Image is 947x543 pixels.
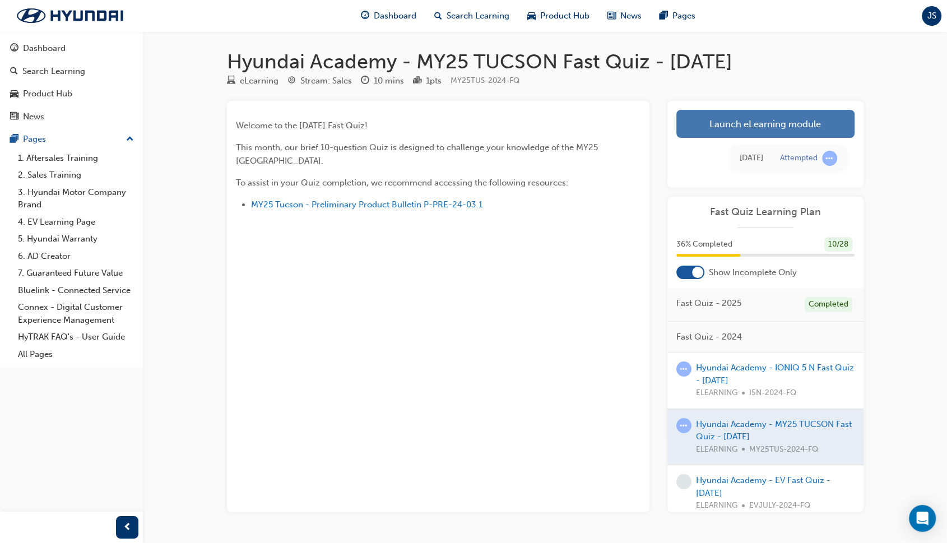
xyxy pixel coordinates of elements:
span: Learning resource code [451,76,519,85]
span: guage-icon [361,9,369,23]
span: target-icon [287,76,296,86]
span: JS [927,10,936,22]
a: Dashboard [4,38,138,59]
span: prev-icon [123,521,132,535]
a: 3. Hyundai Motor Company Brand [13,184,138,214]
span: This month, our brief 10-question Quiz is designed to challenge your knowledge of the MY25 [GEOGR... [236,142,600,166]
div: Product Hub [23,87,72,100]
a: 1. Aftersales Training [13,150,138,167]
button: Pages [4,129,138,150]
a: All Pages [13,346,138,363]
span: news-icon [607,9,616,23]
span: News [620,10,642,22]
span: learningRecordVerb_ATTEMPT-icon [676,361,691,377]
div: eLearning [240,75,278,87]
a: Launch eLearning module [676,110,855,138]
a: Connex - Digital Customer Experience Management [13,299,138,328]
span: To assist in your Quiz completion, we recommend accessing the following resources: [236,178,568,188]
div: Type [227,74,278,88]
span: Search Learning [447,10,509,22]
a: 6. AD Creator [13,248,138,265]
a: news-iconNews [598,4,651,27]
span: ELEARNING [696,499,737,512]
span: up-icon [126,132,134,147]
div: Attempted [780,153,818,164]
a: Bluelink - Connected Service [13,282,138,299]
a: Search Learning [4,61,138,82]
span: Show Incomplete Only [709,266,797,279]
div: Open Intercom Messenger [909,505,936,532]
span: Pages [672,10,695,22]
a: pages-iconPages [651,4,704,27]
span: learningRecordVerb_NONE-icon [676,474,691,489]
span: EVJULY-2024-FQ [749,499,810,512]
span: clock-icon [361,76,369,86]
span: podium-icon [413,76,421,86]
span: learningRecordVerb_ATTEMPT-icon [822,151,837,166]
div: Stream: Sales [300,75,352,87]
div: Duration [361,74,404,88]
div: Search Learning [22,65,85,78]
div: News [23,110,44,123]
span: Product Hub [540,10,589,22]
div: Completed [805,297,852,312]
a: News [4,106,138,127]
span: 36 % Completed [676,238,732,251]
span: ELEARNING [696,387,737,400]
a: Hyundai Academy - IONIQ 5 N Fast Quiz - [DATE] [696,363,854,386]
span: car-icon [10,89,18,99]
span: car-icon [527,9,536,23]
span: learningResourceType_ELEARNING-icon [227,76,235,86]
span: news-icon [10,112,18,122]
span: I5N-2024-FQ [749,387,796,400]
span: search-icon [10,67,18,77]
a: 4. EV Learning Page [13,214,138,231]
button: JS [922,6,941,26]
span: Fast Quiz - 2025 [676,297,741,310]
img: Trak [6,4,134,27]
span: search-icon [434,9,442,23]
div: Dashboard [23,42,66,55]
button: DashboardSearch LearningProduct HubNews [4,36,138,129]
div: Stream [287,74,352,88]
div: Points [413,74,442,88]
div: 10 mins [374,75,404,87]
a: MY25 Tucson - Preliminary Product Bulletin P-PRE-24-03.1 [251,199,482,210]
span: Welcome to the [DATE] Fast Quiz! [236,120,368,131]
a: search-iconSearch Learning [425,4,518,27]
a: Hyundai Academy - EV Fast Quiz - [DATE] [696,475,830,498]
a: Product Hub [4,83,138,104]
a: car-iconProduct Hub [518,4,598,27]
div: Thu Sep 25 2025 08:23:04 GMT+1000 (Australian Eastern Standard Time) [740,152,763,165]
a: 2. Sales Training [13,166,138,184]
a: 7. Guaranteed Future Value [13,264,138,282]
div: 10 / 28 [824,237,852,252]
a: guage-iconDashboard [352,4,425,27]
span: pages-icon [660,9,668,23]
span: guage-icon [10,44,18,54]
a: Fast Quiz Learning Plan [676,206,855,219]
a: HyTRAK FAQ's - User Guide [13,328,138,346]
a: 5. Hyundai Warranty [13,230,138,248]
span: Dashboard [374,10,416,22]
h1: Hyundai Academy - MY25 TUCSON Fast Quiz - [DATE] [227,49,864,74]
div: 1 pts [426,75,442,87]
span: pages-icon [10,134,18,145]
span: Fast Quiz - 2024 [676,331,742,344]
span: learningRecordVerb_ATTEMPT-icon [676,418,691,433]
div: Pages [23,133,46,146]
